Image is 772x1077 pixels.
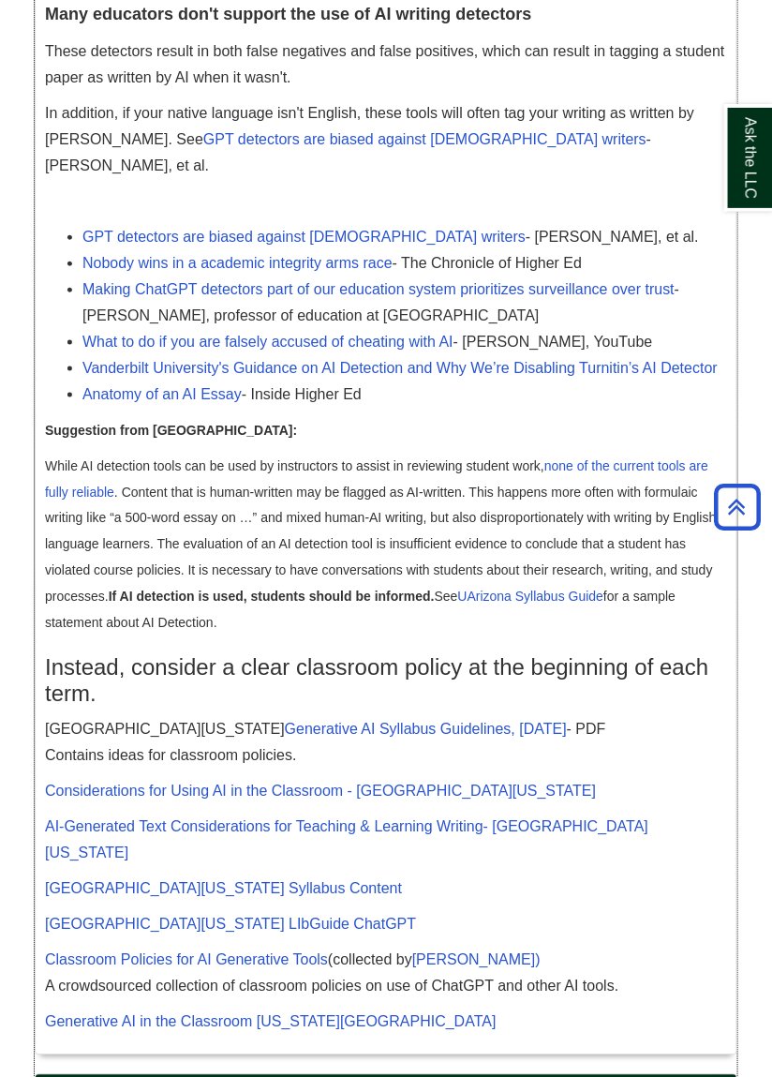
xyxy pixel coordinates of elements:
[45,655,727,708] h3: Instead, consider a clear classroom policy at the beginning of each term.
[82,277,727,329] li: - [PERSON_NAME], professor of education at [GEOGRAPHIC_DATA]
[412,952,541,968] a: [PERSON_NAME])
[82,255,393,271] a: Nobody wins in a academic integrity arms race
[82,386,242,402] a: Anatomy of an AI Essay
[45,948,727,1000] p: (collected by A crowdsourced collection of classroom policies on use of ChatGPT and other AI tools.
[82,334,453,350] a: What to do if you are falsely accused of cheating with AI
[45,819,648,861] a: AI-Generated Text Considerations for Teaching & Learning Writing- [GEOGRAPHIC_DATA][US_STATE]
[45,458,717,631] span: While AI detection tools can be used by instructors to assist in reviewing student work, . Conten...
[82,360,718,376] a: Vanderbilt University's Guidance on AI Detection and Why We’re Disabling Turnitin’s AI Detector
[45,38,727,91] p: These detectors result in both false negatives and false positives, which can result in tagging a...
[45,5,532,23] span: Many educators don't support the use of AI writing detectors
[45,717,727,770] p: [GEOGRAPHIC_DATA][US_STATE] - PDF Contains ideas for classroom policies.
[45,100,727,179] p: In addition, if your native language isn't English, these tools will often tag your writing as wr...
[82,224,727,250] li: - [PERSON_NAME], et al.
[45,1014,497,1030] a: Generative AI in the Classroom [US_STATE][GEOGRAPHIC_DATA]
[82,329,727,355] li: - [PERSON_NAME], YouTube
[82,381,727,408] li: - Inside Higher Ed
[45,784,596,800] a: Considerations for Using AI in the Classroom - [GEOGRAPHIC_DATA][US_STATE]
[45,917,416,933] a: [GEOGRAPHIC_DATA][US_STATE] LIbGuide ChatGPT
[45,952,328,968] a: Classroom Policies for AI Generative Tools
[458,590,604,605] a: UArizona Syllabus Guide
[285,722,567,738] a: Generative AI Syllabus Guidelines, [DATE]
[109,590,435,605] strong: If AI detection is used, students should be informed.
[82,250,727,277] li: - The Chronicle of Higher Ed
[45,423,297,438] strong: Suggestion from [GEOGRAPHIC_DATA]:
[82,281,675,297] a: Making ChatGPT detectors part of our education system prioritizes surveillance over trust
[203,131,646,147] a: GPT detectors are biased against [DEMOGRAPHIC_DATA] writers
[82,229,526,245] a: GPT detectors are biased against [DEMOGRAPHIC_DATA] writers
[707,494,767,519] a: Back to Top
[45,881,402,897] a: [GEOGRAPHIC_DATA][US_STATE] Syllabus Content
